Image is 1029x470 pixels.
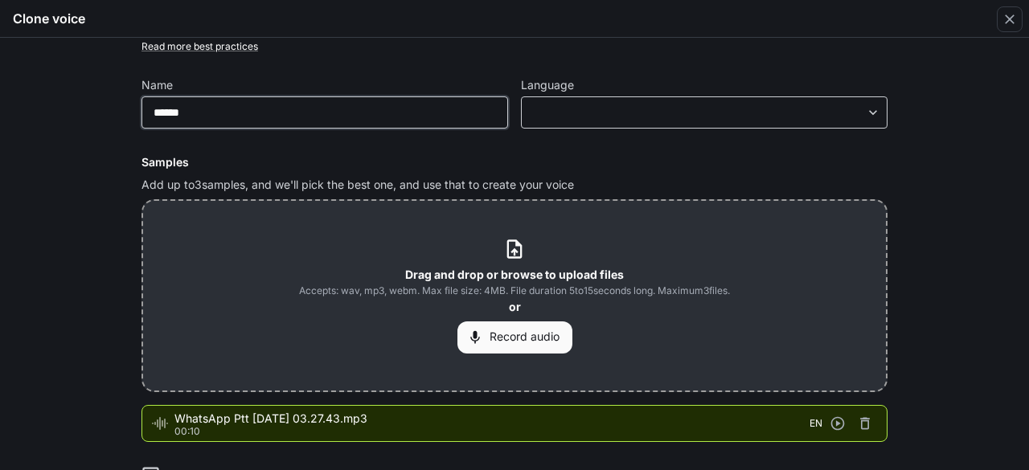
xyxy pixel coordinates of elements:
[141,40,258,52] a: Read more best practices
[810,415,822,431] span: EN
[141,154,888,170] h6: Samples
[405,268,624,281] b: Drag and drop or browse to upload files
[174,411,810,427] span: WhatsApp Ptt [DATE] 03.27.43.mp3
[141,177,888,193] p: Add up to 3 samples, and we'll pick the best one, and use that to create your voice
[13,10,85,27] h5: Clone voice
[522,104,887,121] div: ​
[299,283,730,299] span: Accepts: wav, mp3, webm. Max file size: 4MB. File duration 5 to 15 seconds long. Maximum 3 files.
[521,80,574,91] p: Language
[174,427,810,436] p: 00:10
[509,300,521,313] b: or
[457,321,572,354] button: Record audio
[141,80,173,91] p: Name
